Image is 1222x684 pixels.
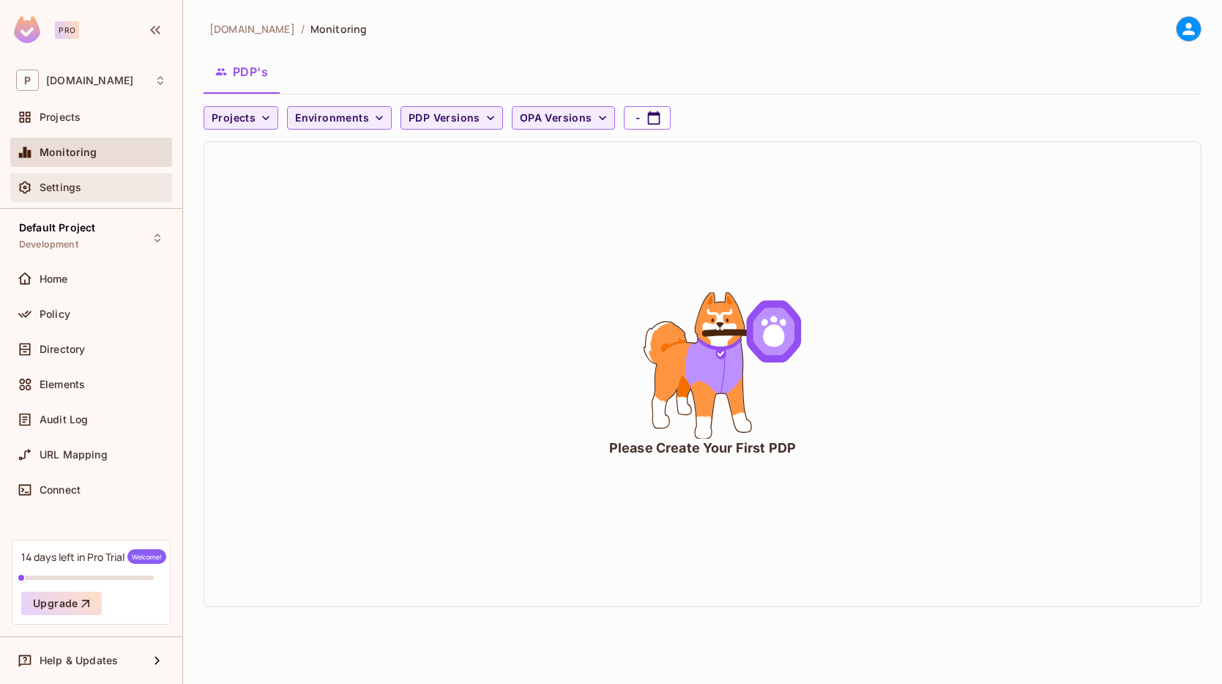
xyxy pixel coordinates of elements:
span: Policy [40,308,70,320]
span: Projects [40,111,81,123]
span: Directory [40,343,85,355]
span: Welcome! [127,549,166,564]
button: Environments [287,106,392,130]
img: SReyMgAAAABJRU5ErkJggg== [14,16,40,43]
div: 14 days left in Pro Trial [21,549,166,564]
div: animation [593,292,813,439]
span: Monitoring [310,22,367,36]
span: Home [40,273,68,285]
div: Pro [55,21,79,39]
span: Settings [40,182,81,193]
span: Monitoring [40,146,97,158]
button: Projects [204,106,278,130]
button: Upgrade [21,592,102,615]
span: Projects [212,109,256,127]
span: Development [19,239,78,250]
span: Audit Log [40,414,88,425]
button: - [624,106,671,130]
span: OPA Versions [520,109,592,127]
button: OPA Versions [512,106,615,130]
li: / [301,22,305,36]
span: P [16,70,39,91]
span: the active workspace [209,22,295,36]
span: Elements [40,379,85,390]
span: Default Project [19,222,95,234]
div: Please Create Your First PDP [609,439,796,457]
span: PDP Versions [409,109,480,127]
button: PDP's [204,53,280,90]
button: PDP Versions [400,106,503,130]
span: Help & Updates [40,655,118,666]
span: URL Mapping [40,449,108,461]
span: Connect [40,484,81,496]
span: Environments [295,109,369,127]
span: Workspace: permit.io [46,75,133,86]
